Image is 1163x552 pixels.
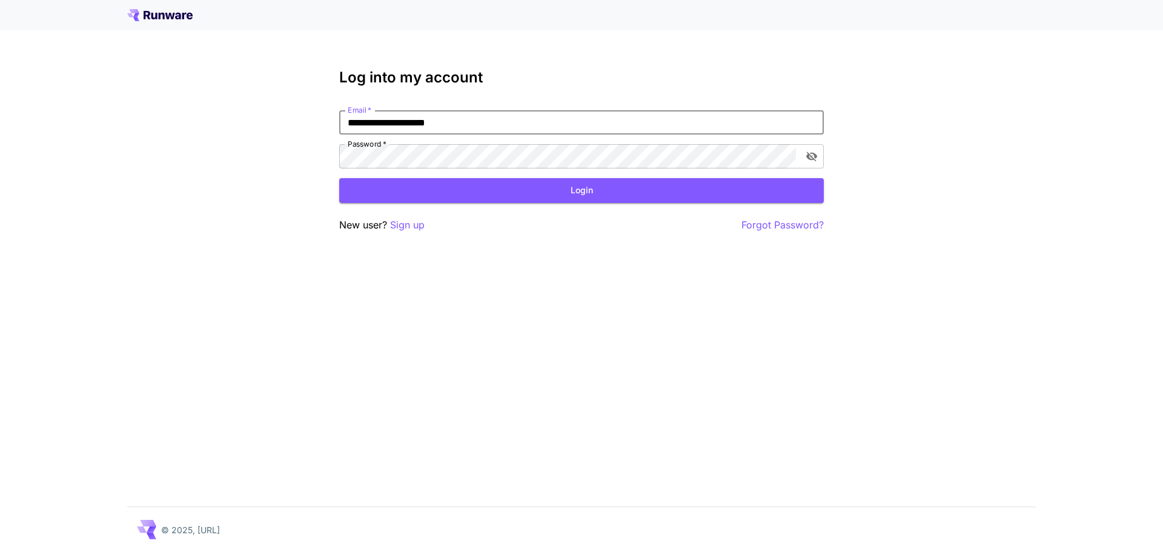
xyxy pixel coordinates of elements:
[741,218,824,233] button: Forgot Password?
[339,218,425,233] p: New user?
[801,145,823,167] button: toggle password visibility
[339,69,824,86] h3: Log into my account
[348,105,371,115] label: Email
[348,139,386,149] label: Password
[161,524,220,536] p: © 2025, [URL]
[339,178,824,203] button: Login
[390,218,425,233] button: Sign up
